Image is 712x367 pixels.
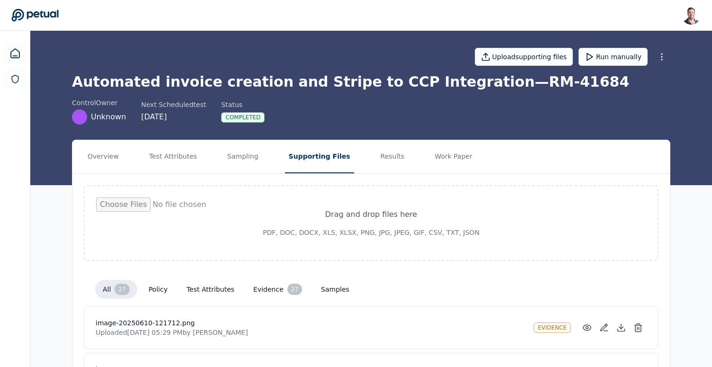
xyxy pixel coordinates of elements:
button: More Options [653,48,670,65]
div: 27 [287,284,302,295]
button: Add/Edit Description [596,319,613,336]
div: Evidence [534,322,571,333]
a: Go to Dashboard [11,9,59,22]
button: Work Paper [431,140,476,173]
button: Download File [613,319,630,336]
span: Unknown [91,111,126,123]
button: Test Attributes [179,281,242,298]
button: Evidence27 [246,280,310,299]
div: [DATE] [141,111,206,123]
button: Run manually [578,48,648,66]
img: Snir Kodesh [682,6,701,25]
button: Uploadsupporting files [475,48,573,66]
nav: Tabs [72,140,670,173]
button: Delete File [630,319,647,336]
div: Completed [221,112,265,123]
div: Status [221,100,265,109]
div: Next Scheduled test [141,100,206,109]
a: Dashboard [4,42,27,65]
button: Preview File (hover for quick preview, click for full view) [578,319,596,336]
button: Overview [84,140,123,173]
p: Uploaded [DATE] 05:29 PM by [PERSON_NAME] [96,328,526,337]
button: All27 [95,280,137,299]
button: Supporting Files [285,140,354,173]
button: Policy [141,281,175,298]
a: SOC [5,69,26,90]
button: Results [377,140,409,173]
h4: image-20250610-121712.png [96,318,526,328]
div: 27 [115,284,129,295]
button: Test Attributes [145,140,201,173]
button: Samples [313,281,357,298]
div: control Owner [72,98,126,107]
button: Sampling [223,140,262,173]
h1: Automated invoice creation and Stripe to CCP Integration — RM-41684 [72,73,670,90]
